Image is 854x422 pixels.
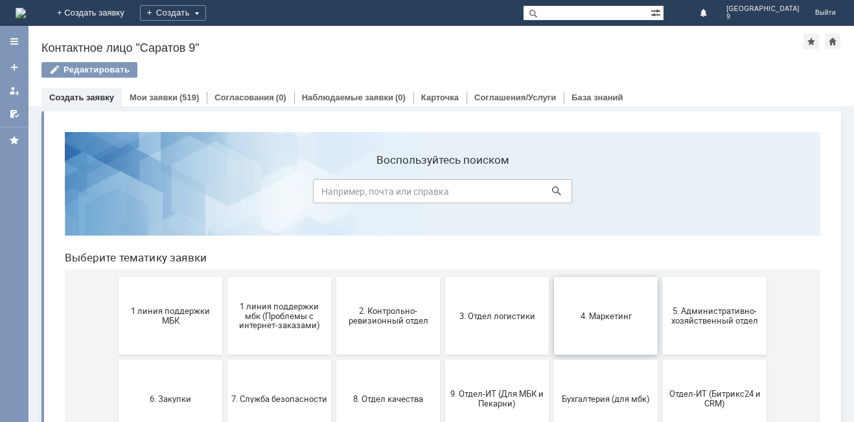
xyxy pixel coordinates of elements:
[282,321,386,399] button: Франчайзинг
[391,238,494,316] button: 9. Отдел-ИТ (Для МБК и Пекарни)
[259,32,518,45] label: Воспользуйтесь поиском
[282,238,386,316] button: 8. Отдел качества
[130,93,178,102] a: Мои заявки
[286,184,382,204] span: 2. Контрольно-ревизионный отдел
[726,13,800,21] span: 9
[803,34,819,49] div: Добавить в избранное
[4,80,25,101] a: Мои заявки
[608,238,712,316] button: Отдел-ИТ (Битрикс24 и CRM)
[4,57,25,78] a: Создать заявку
[64,238,168,316] button: 6. Закупки
[651,6,664,18] span: Расширенный поиск
[282,155,386,233] button: 2. Контрольно-ревизионный отдел
[177,179,273,208] span: 1 линия поддержки мбк (Проблемы с интернет-заказами)
[503,189,599,199] span: 4. Маркетинг
[276,93,286,102] div: (0)
[140,5,206,21] div: Создать
[612,184,708,204] span: 5. Административно-хозяйственный отдел
[302,93,393,102] a: Наблюдаемые заявки
[64,321,168,399] button: Отдел-ИТ (Офис)
[395,93,406,102] div: (0)
[608,155,712,233] button: 5. Административно-хозяйственный отдел
[68,355,164,364] span: Отдел-ИТ (Офис)
[474,93,556,102] a: Соглашения/Услуги
[503,272,599,282] span: Бухгалтерия (для мбк)
[612,267,708,287] span: Отдел-ИТ (Битрикс24 и CRM)
[179,93,199,102] div: (519)
[286,272,382,282] span: 8. Отдел качества
[503,345,599,374] span: [PERSON_NAME]. Услуги ИТ для МБК (оформляет L1)
[395,350,490,370] span: Это соглашение не активно!
[41,41,803,54] div: Контактное лицо "Саратов 9"
[173,155,277,233] button: 1 линия поддержки мбк (Проблемы с интернет-заказами)
[612,355,708,364] span: не актуален
[608,321,712,399] button: не актуален
[64,155,168,233] button: 1 линия поддержки МБК
[173,238,277,316] button: 7. Служба безопасности
[16,8,26,18] img: logo
[825,34,840,49] div: Сделать домашней страницей
[395,267,490,287] span: 9. Отдел-ИТ (Для МБК и Пекарни)
[177,355,273,364] span: Финансовый отдел
[500,321,603,399] button: [PERSON_NAME]. Услуги ИТ для МБК (оформляет L1)
[391,155,494,233] button: 3. Отдел логистики
[571,93,623,102] a: База знаний
[421,93,459,102] a: Карточка
[214,93,274,102] a: Согласования
[68,184,164,204] span: 1 линия поддержки МБК
[10,129,766,142] header: Выберите тематику заявки
[391,321,494,399] button: Это соглашение не активно!
[395,189,490,199] span: 3. Отдел логистики
[16,8,26,18] a: Перейти на домашнюю страницу
[500,238,603,316] button: Бухгалтерия (для мбк)
[177,272,273,282] span: 7. Служба безопасности
[726,5,800,13] span: [GEOGRAPHIC_DATA]
[259,58,518,82] input: Например, почта или справка
[286,355,382,364] span: Франчайзинг
[49,93,114,102] a: Создать заявку
[68,272,164,282] span: 6. Закупки
[4,104,25,124] a: Мои согласования
[500,155,603,233] button: 4. Маркетинг
[173,321,277,399] button: Финансовый отдел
